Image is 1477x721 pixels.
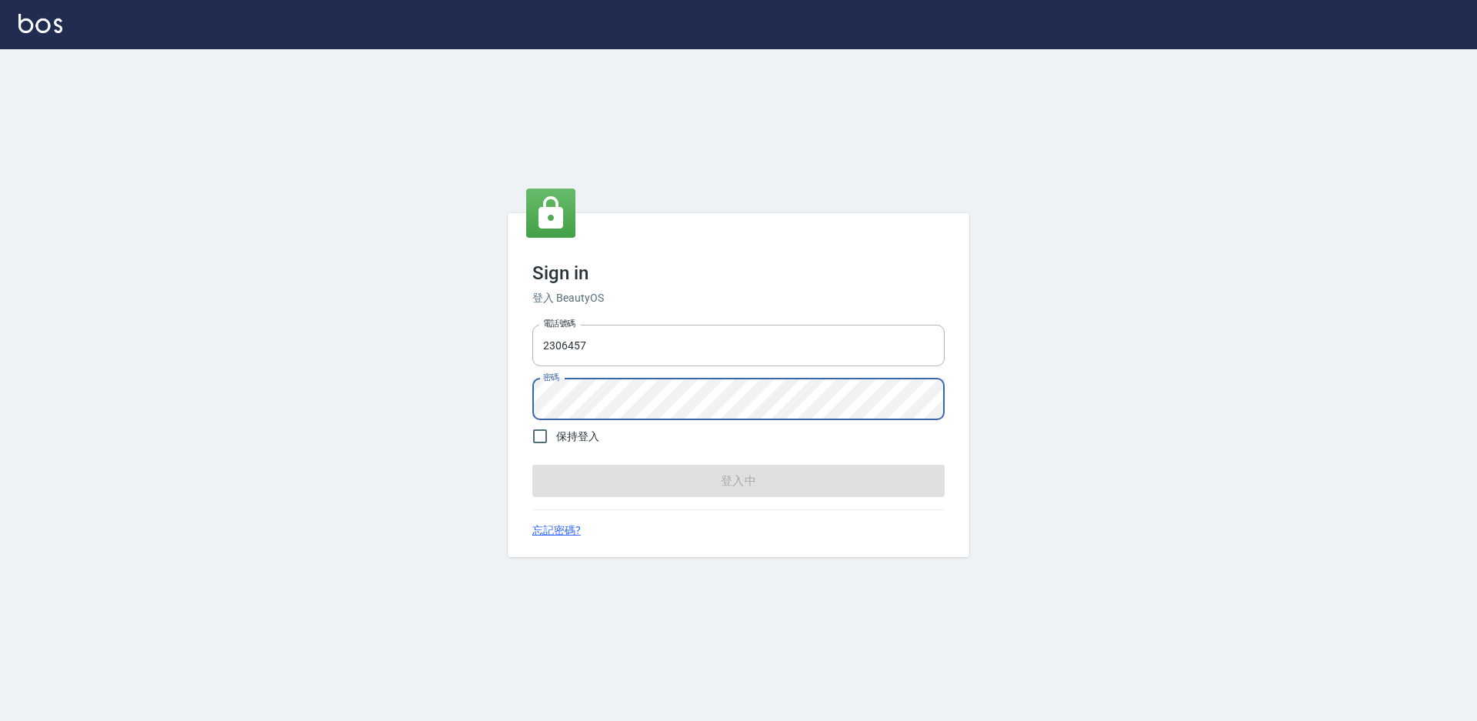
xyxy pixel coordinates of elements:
label: 電話號碼 [543,318,575,329]
img: Logo [18,14,62,33]
h3: Sign in [532,262,945,284]
h6: 登入 BeautyOS [532,290,945,306]
label: 密碼 [543,372,559,383]
span: 保持登入 [556,429,599,445]
a: 忘記密碼? [532,522,581,539]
